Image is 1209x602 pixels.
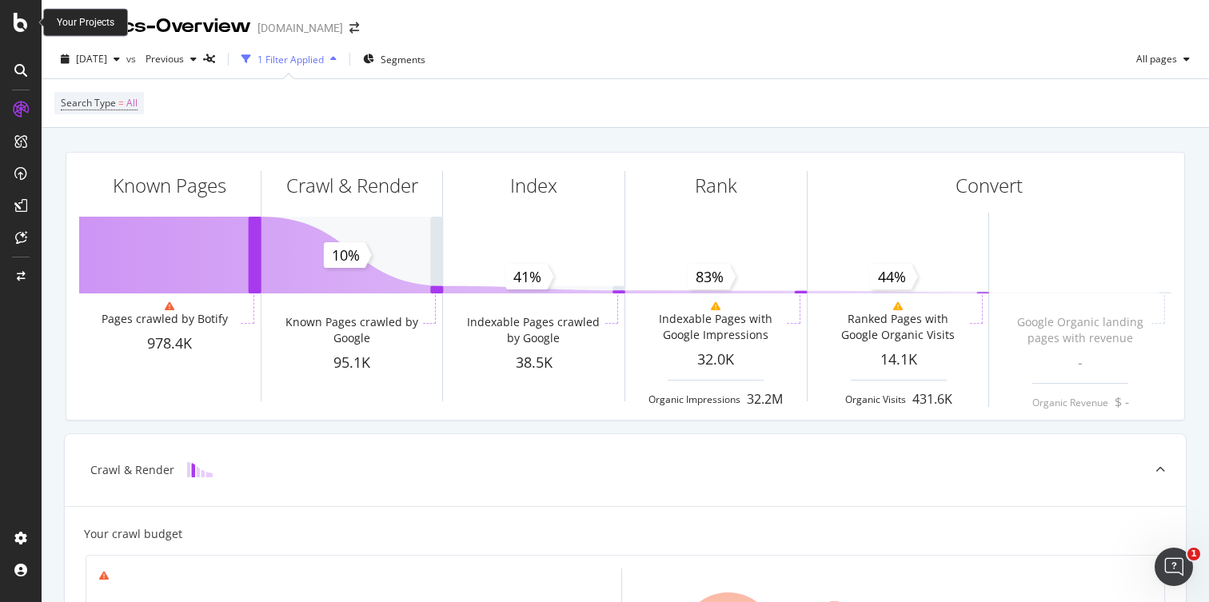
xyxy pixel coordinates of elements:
[443,353,624,373] div: 38.5K
[381,53,425,66] span: Segments
[1155,548,1193,586] iframe: Intercom live chat
[1130,46,1196,72] button: All pages
[257,20,343,36] div: [DOMAIN_NAME]
[648,311,784,343] div: Indexable Pages with Google Impressions
[349,22,359,34] div: arrow-right-arrow-left
[283,314,420,346] div: Known Pages crawled by Google
[54,46,126,72] button: [DATE]
[261,353,443,373] div: 95.1K
[465,314,602,346] div: Indexable Pages crawled by Google
[648,393,740,406] div: Organic Impressions
[113,172,226,199] div: Known Pages
[286,172,418,199] div: Crawl & Render
[747,390,783,409] div: 32.2M
[1130,52,1177,66] span: All pages
[625,349,807,370] div: 32.0K
[695,172,737,199] div: Rank
[126,52,139,66] span: vs
[84,526,182,542] div: Your crawl budget
[57,16,114,30] div: Your Projects
[139,52,184,66] span: Previous
[235,46,343,72] button: 1 Filter Applied
[1187,548,1200,560] span: 1
[187,462,213,477] img: block-icon
[139,46,203,72] button: Previous
[357,46,432,72] button: Segments
[76,52,107,66] span: 2025 Aug. 21st
[257,53,324,66] div: 1 Filter Applied
[61,96,116,110] span: Search Type
[79,333,261,354] div: 978.4K
[54,13,251,40] div: Analytics - Overview
[118,96,124,110] span: =
[126,92,138,114] span: All
[510,172,557,199] div: Index
[90,462,174,478] div: Crawl & Render
[102,311,228,327] div: Pages crawled by Botify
